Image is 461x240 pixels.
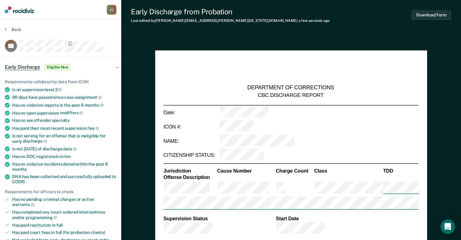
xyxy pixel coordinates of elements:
[5,189,116,194] div: Requirements for officers to check
[60,110,83,115] span: modifiers
[12,174,116,184] div: DNA has been collected and successfully uploaded to
[12,223,116,228] div: Has paid restitution in
[5,6,34,13] img: Recidiviz
[107,5,116,15] button: JS
[12,118,116,123] div: Has no sex offender
[56,223,63,228] span: full
[63,146,76,151] span: date
[12,154,116,159] div: Has no DOC-registered
[12,179,25,184] span: CODIS
[12,87,116,92] div: Is on supervision level
[12,230,116,235] div: Has paid court fees in full (for probation
[163,105,219,120] td: Date:
[75,95,102,100] span: assignment
[411,10,451,20] button: Download Form
[247,84,334,92] div: DEPARTMENT OF CORRECTIONS
[12,162,116,172] div: Has no violation incidents dated within the past 6
[12,202,35,207] span: warrants
[163,120,219,134] td: ICON #:
[12,94,116,100] div: 90 days have passed since case
[163,134,219,148] td: NAME:
[275,167,313,174] th: Charge Count
[131,7,330,16] div: Early Discharge from Probation
[58,154,71,159] span: victim
[12,167,27,172] span: months
[299,19,330,23] span: a few seconds ago
[5,79,116,84] div: Requirements validated by data from ICON
[85,103,104,108] span: months
[12,133,116,144] div: Is not serving for an offense that is ineligible for early
[440,219,455,234] div: Open Intercom Messenger
[131,19,330,23] div: Last edited by [PERSON_NAME][EMAIL_ADDRESS][PERSON_NAME][US_STATE][DOMAIN_NAME]
[382,167,418,174] th: TDD
[163,148,219,163] td: CITIZENSHIP STATUS:
[258,91,324,98] div: CBC DISCHARGE REPORT
[12,110,116,116] div: Has no open supervision
[55,87,62,92] span: 2
[5,27,21,32] button: Back
[5,64,40,70] span: Early Discharge
[45,64,71,70] span: Eligible Now
[107,5,116,15] div: J S
[12,146,116,152] div: Is not [DATE] of discharge
[163,215,276,222] th: Supervision Status
[12,102,116,108] div: Has no violation reports in the past 6
[276,215,419,222] th: Start Date
[91,230,105,235] span: clients)
[26,215,57,220] span: programming
[12,197,116,207] div: Has no pending criminal charges or active
[12,125,116,131] div: Has paid their most recent supervision
[163,174,217,181] th: Offense Description
[163,167,217,174] th: Jurisdiction
[23,139,47,143] span: discharge
[12,210,116,220] div: Has completed any court-ordered interventions and/or
[88,126,99,131] span: fee
[52,118,70,123] span: specialty
[314,167,383,174] th: Class
[217,167,276,174] th: Cause Number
